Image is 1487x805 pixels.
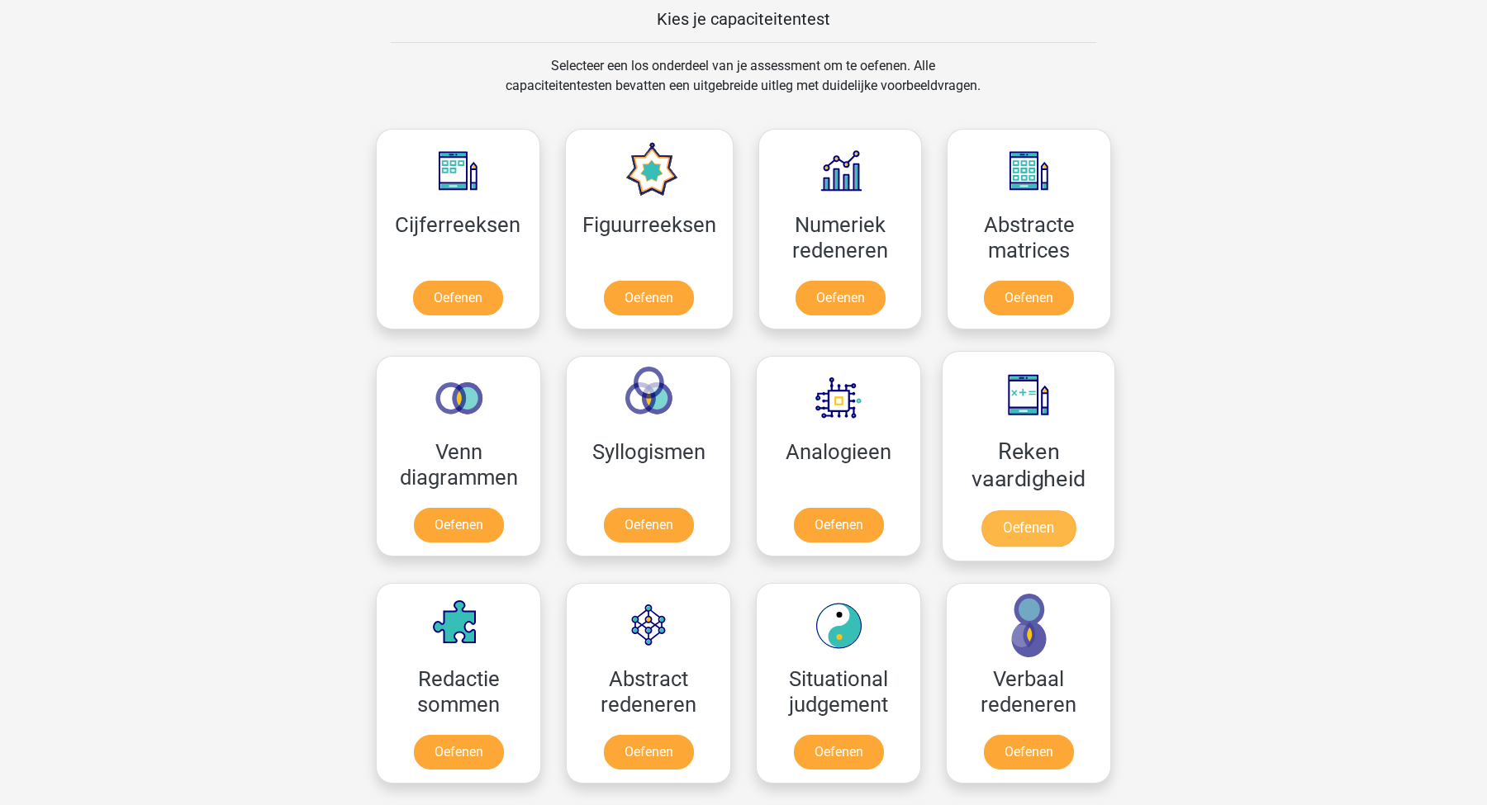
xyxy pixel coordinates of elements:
div: Selecteer een los onderdeel van je assessment om te oefenen. Alle capaciteitentesten bevatten een... [490,56,996,116]
a: Oefenen [604,281,694,315]
a: Oefenen [604,508,694,542]
a: Oefenen [981,510,1076,547]
a: Oefenen [794,508,884,542]
a: Oefenen [984,735,1074,769]
a: Oefenen [414,735,504,769]
a: Oefenen [984,281,1074,315]
a: Oefenen [413,281,503,315]
a: Oefenen [414,508,504,542]
a: Oefenen [604,735,694,769]
a: Oefenen [796,281,886,315]
h5: Kies je capaciteitentest [391,9,1096,29]
a: Oefenen [794,735,884,769]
